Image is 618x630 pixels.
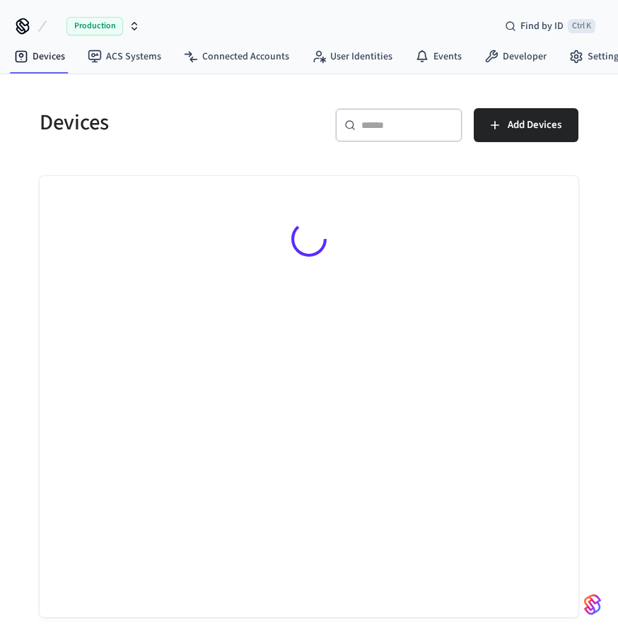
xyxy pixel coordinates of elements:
[474,108,578,142] button: Add Devices
[173,44,301,69] a: Connected Accounts
[568,19,595,33] span: Ctrl K
[584,593,601,616] img: SeamLogoGradient.69752ec5.svg
[494,13,607,39] div: Find by IDCtrl K
[301,44,404,69] a: User Identities
[66,17,123,35] span: Production
[76,44,173,69] a: ACS Systems
[404,44,473,69] a: Events
[508,116,561,134] span: Add Devices
[473,44,558,69] a: Developer
[520,19,564,33] span: Find by ID
[40,108,301,137] h5: Devices
[3,44,76,69] a: Devices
